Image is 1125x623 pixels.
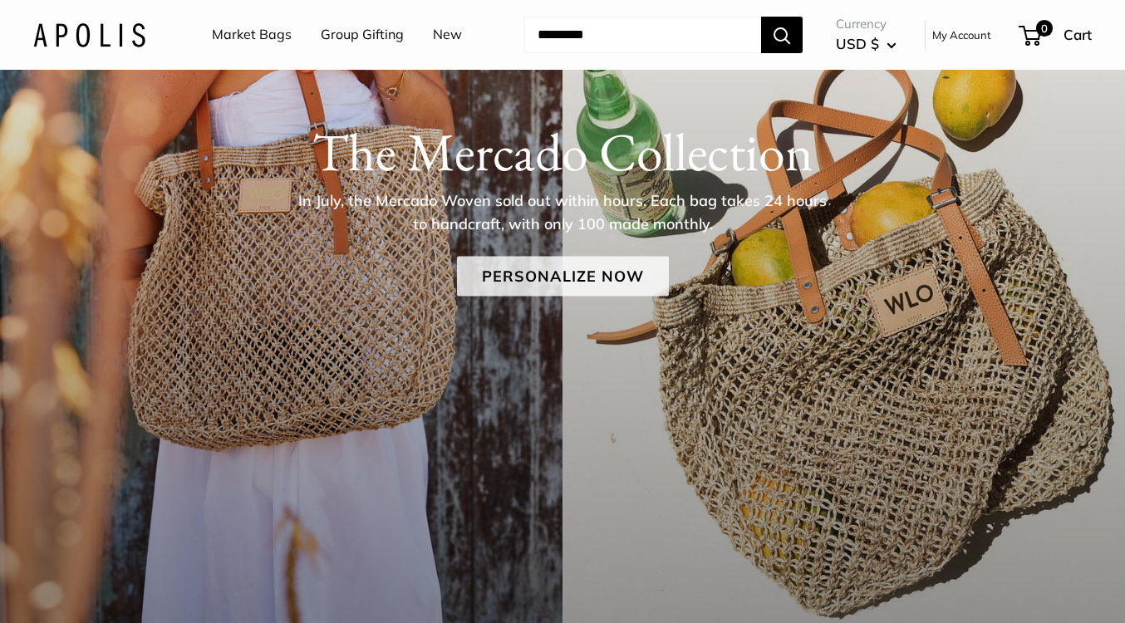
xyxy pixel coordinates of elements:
[761,17,803,53] button: Search
[292,189,833,235] p: In July, the Mercado Woven sold out within hours. Each bag takes 24 hours to handcraft, with only...
[836,35,879,52] span: USD $
[433,22,462,47] a: New
[33,120,1092,183] h1: The Mercado Collection
[1020,22,1092,48] a: 0 Cart
[524,17,761,53] input: Search...
[321,22,404,47] a: Group Gifting
[1064,26,1092,43] span: Cart
[1036,20,1053,37] span: 0
[932,25,991,45] a: My Account
[457,256,669,296] a: Personalize Now
[836,12,897,36] span: Currency
[212,22,292,47] a: Market Bags
[33,22,145,47] img: Apolis
[836,31,897,57] button: USD $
